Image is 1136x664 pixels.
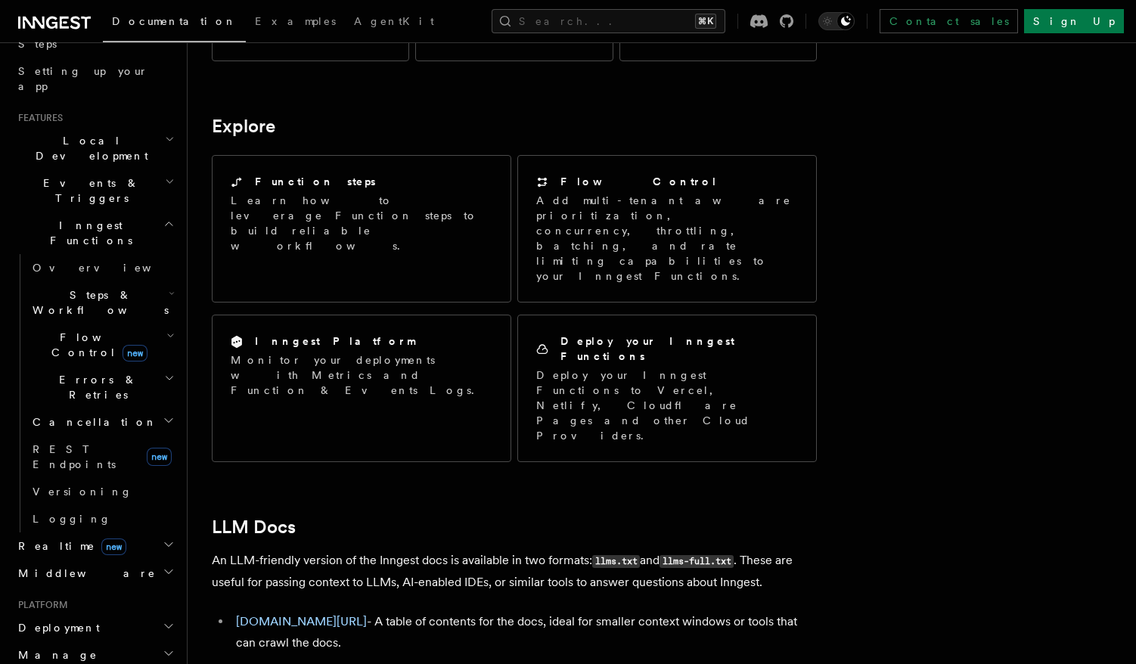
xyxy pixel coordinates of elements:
[231,611,817,653] li: - A table of contents for the docs, ideal for smaller context windows or tools that can crawl the...
[33,513,111,525] span: Logging
[517,155,817,303] a: Flow ControlAdd multi-tenant aware prioritization, concurrency, throttling, batching, and rate li...
[354,15,434,27] span: AgentKit
[660,555,734,568] code: llms-full.txt
[26,478,178,505] a: Versioning
[26,414,157,430] span: Cancellation
[212,116,275,137] a: Explore
[536,193,798,284] p: Add multi-tenant aware prioritization, concurrency, throttling, batching, and rate limiting capab...
[212,315,511,462] a: Inngest PlatformMonitor your deployments with Metrics and Function & Events Logs.
[880,9,1018,33] a: Contact sales
[112,15,237,27] span: Documentation
[33,262,188,274] span: Overview
[26,330,166,360] span: Flow Control
[212,155,511,303] a: Function stepsLearn how to leverage Function steps to build reliable workflows.
[255,334,415,349] h2: Inngest Platform
[12,169,178,212] button: Events & Triggers
[26,372,164,402] span: Errors & Retries
[18,65,148,92] span: Setting up your app
[1024,9,1124,33] a: Sign Up
[212,550,817,593] p: An LLM-friendly version of the Inngest docs is available in two formats: and . These are useful f...
[26,505,178,532] a: Logging
[560,334,798,364] h2: Deploy your Inngest Functions
[12,532,178,560] button: Realtimenew
[12,560,178,587] button: Middleware
[12,112,63,124] span: Features
[212,517,296,538] a: LLM Docs
[536,368,798,443] p: Deploy your Inngest Functions to Vercel, Netlify, Cloudflare Pages and other Cloud Providers.
[236,614,367,628] a: [DOMAIN_NAME][URL]
[26,287,169,318] span: Steps & Workflows
[695,14,716,29] kbd: ⌘K
[12,620,100,635] span: Deployment
[12,254,178,532] div: Inngest Functions
[26,281,178,324] button: Steps & Workflows
[12,614,178,641] button: Deployment
[12,212,178,254] button: Inngest Functions
[33,486,132,498] span: Versioning
[492,9,725,33] button: Search...⌘K
[103,5,246,42] a: Documentation
[592,555,640,568] code: llms.txt
[12,175,165,206] span: Events & Triggers
[246,5,345,41] a: Examples
[12,566,156,581] span: Middleware
[12,218,163,248] span: Inngest Functions
[26,408,178,436] button: Cancellation
[12,127,178,169] button: Local Development
[517,315,817,462] a: Deploy your Inngest FunctionsDeploy your Inngest Functions to Vercel, Netlify, Cloudflare Pages a...
[818,12,855,30] button: Toggle dark mode
[12,599,68,611] span: Platform
[12,133,165,163] span: Local Development
[231,193,492,253] p: Learn how to leverage Function steps to build reliable workflows.
[560,174,718,189] h2: Flow Control
[231,352,492,398] p: Monitor your deployments with Metrics and Function & Events Logs.
[255,174,376,189] h2: Function steps
[12,647,98,662] span: Manage
[12,57,178,100] a: Setting up your app
[101,538,126,555] span: new
[26,254,178,281] a: Overview
[255,15,336,27] span: Examples
[33,443,116,470] span: REST Endpoints
[26,436,178,478] a: REST Endpointsnew
[147,448,172,466] span: new
[345,5,443,41] a: AgentKit
[12,538,126,554] span: Realtime
[26,366,178,408] button: Errors & Retries
[123,345,147,361] span: new
[26,324,178,366] button: Flow Controlnew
